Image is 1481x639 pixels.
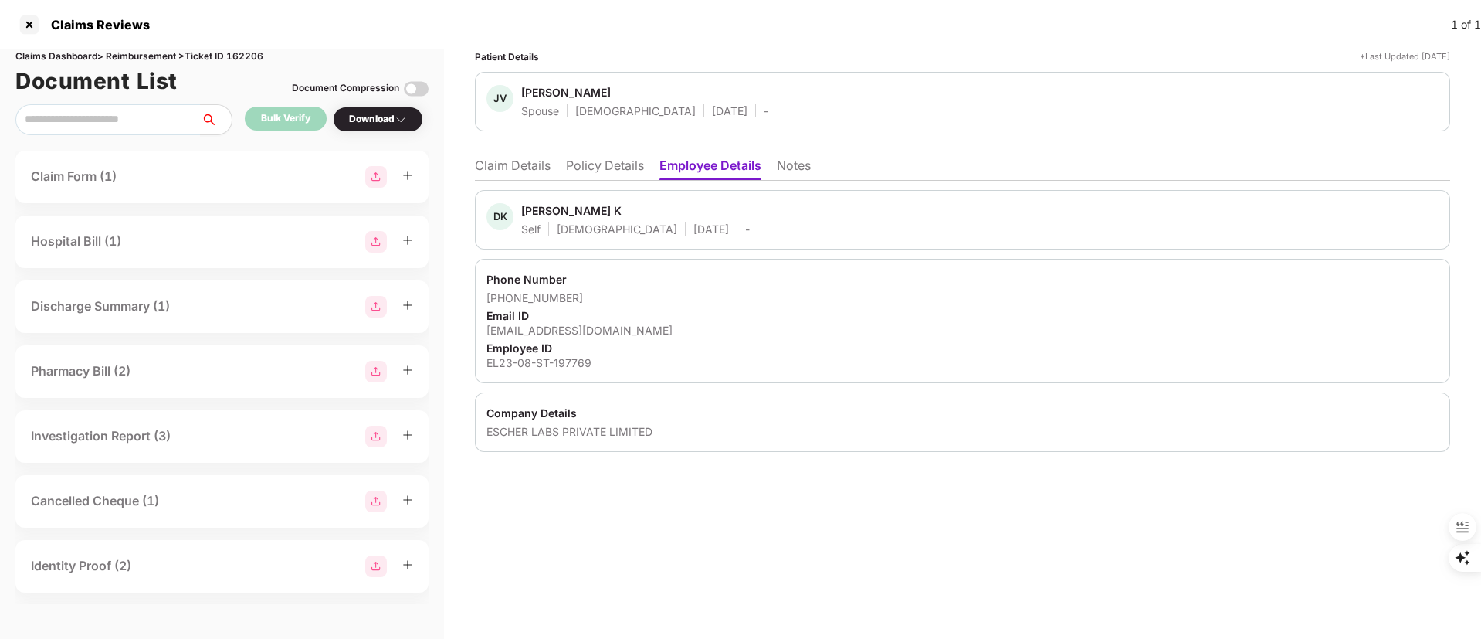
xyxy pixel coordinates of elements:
[521,85,611,100] div: [PERSON_NAME]
[486,424,1439,439] div: ESCHER LABS PRIVATE LIMITED
[1360,49,1450,64] div: *Last Updated [DATE]
[486,406,1439,420] div: Company Details
[42,17,150,32] div: Claims Reviews
[566,158,644,180] li: Policy Details
[521,222,541,236] div: Self
[486,308,1439,323] div: Email ID
[365,426,387,447] img: svg+xml;base64,PHN2ZyBpZD0iR3JvdXBfMjg4MTMiIGRhdGEtbmFtZT0iR3JvdXAgMjg4MTMiIHhtbG5zPSJodHRwOi8vd3...
[365,556,387,577] img: svg+xml;base64,PHN2ZyBpZD0iR3JvdXBfMjg4MTMiIGRhdGEtbmFtZT0iR3JvdXAgMjg4MTMiIHhtbG5zPSJodHRwOi8vd3...
[292,81,399,96] div: Document Compression
[365,296,387,318] img: svg+xml;base64,PHN2ZyBpZD0iR3JvdXBfMjg4MTMiIGRhdGEtbmFtZT0iR3JvdXAgMjg4MTMiIHhtbG5zPSJodHRwOi8vd3...
[395,114,407,126] img: svg+xml;base64,PHN2ZyBpZD0iRHJvcGRvd24tMzJ4MzIiIHhtbG5zPSJodHRwOi8vd3d3LnczLm9yZy8yMDAwL3N2ZyIgd2...
[365,166,387,188] img: svg+xml;base64,PHN2ZyBpZD0iR3JvdXBfMjg4MTMiIGRhdGEtbmFtZT0iR3JvdXAgMjg4MTMiIHhtbG5zPSJodHRwOi8vd3...
[777,158,811,180] li: Notes
[402,300,413,311] span: plus
[1451,16,1481,33] div: 1 of 1
[402,430,413,440] span: plus
[745,222,750,236] div: -
[486,203,513,230] div: DK
[402,365,413,376] span: plus
[659,158,761,180] li: Employee Details
[349,112,407,127] div: Download
[31,167,117,186] div: Claim Form (1)
[31,556,131,576] div: Identity Proof (2)
[402,495,413,505] span: plus
[31,491,159,511] div: Cancelled Cheque (1)
[200,104,232,135] button: search
[486,355,1439,370] div: EL23-08-ST-197769
[15,64,178,98] h1: Document List
[365,491,387,512] img: svg+xml;base64,PHN2ZyBpZD0iR3JvdXBfMjg4MTMiIGRhdGEtbmFtZT0iR3JvdXAgMjg4MTMiIHhtbG5zPSJodHRwOi8vd3...
[402,235,413,246] span: plus
[475,158,551,180] li: Claim Details
[200,114,232,126] span: search
[15,49,429,64] div: Claims Dashboard > Reimbursement > Ticket ID 162206
[693,222,729,236] div: [DATE]
[31,297,170,316] div: Discharge Summary (1)
[475,49,539,64] div: Patient Details
[365,361,387,382] img: svg+xml;base64,PHN2ZyBpZD0iR3JvdXBfMjg4MTMiIGRhdGEtbmFtZT0iR3JvdXAgMjg4MTMiIHhtbG5zPSJodHRwOi8vd3...
[31,427,171,446] div: Investigation Report (3)
[764,104,768,118] div: -
[575,104,696,118] div: [DEMOGRAPHIC_DATA]
[486,323,1439,338] div: [EMAIL_ADDRESS][DOMAIN_NAME]
[521,104,559,118] div: Spouse
[486,341,1439,355] div: Employee ID
[365,231,387,253] img: svg+xml;base64,PHN2ZyBpZD0iR3JvdXBfMjg4MTMiIGRhdGEtbmFtZT0iR3JvdXAgMjg4MTMiIHhtbG5zPSJodHRwOi8vd3...
[486,272,1439,287] div: Phone Number
[521,203,622,218] div: [PERSON_NAME] K
[712,104,747,118] div: [DATE]
[31,362,130,381] div: Pharmacy Bill (2)
[404,76,429,101] img: svg+xml;base64,PHN2ZyBpZD0iVG9nZ2xlLTMyeDMyIiB4bWxucz0iaHR0cDovL3d3dy53My5vcmcvMjAwMC9zdmciIHdpZH...
[31,232,121,251] div: Hospital Bill (1)
[486,291,1439,305] div: [PHONE_NUMBER]
[486,85,513,112] div: JV
[402,170,413,181] span: plus
[402,559,413,570] span: plus
[261,111,310,126] div: Bulk Verify
[557,222,677,236] div: [DEMOGRAPHIC_DATA]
